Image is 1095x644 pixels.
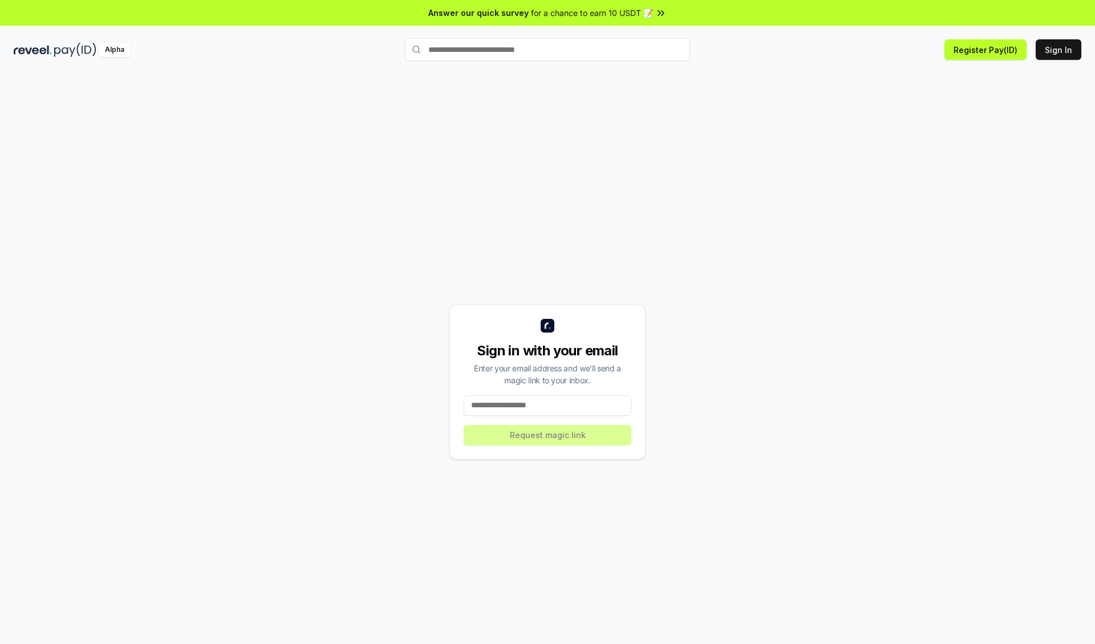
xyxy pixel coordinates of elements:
img: reveel_dark [14,43,52,57]
img: logo_small [541,319,554,333]
img: pay_id [54,43,96,57]
button: Sign In [1036,39,1081,60]
span: Answer our quick survey [428,7,529,19]
span: for a chance to earn 10 USDT 📝 [531,7,653,19]
div: Alpha [99,43,131,57]
button: Register Pay(ID) [944,39,1027,60]
div: Enter your email address and we’ll send a magic link to your inbox. [464,362,631,386]
div: Sign in with your email [464,342,631,360]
